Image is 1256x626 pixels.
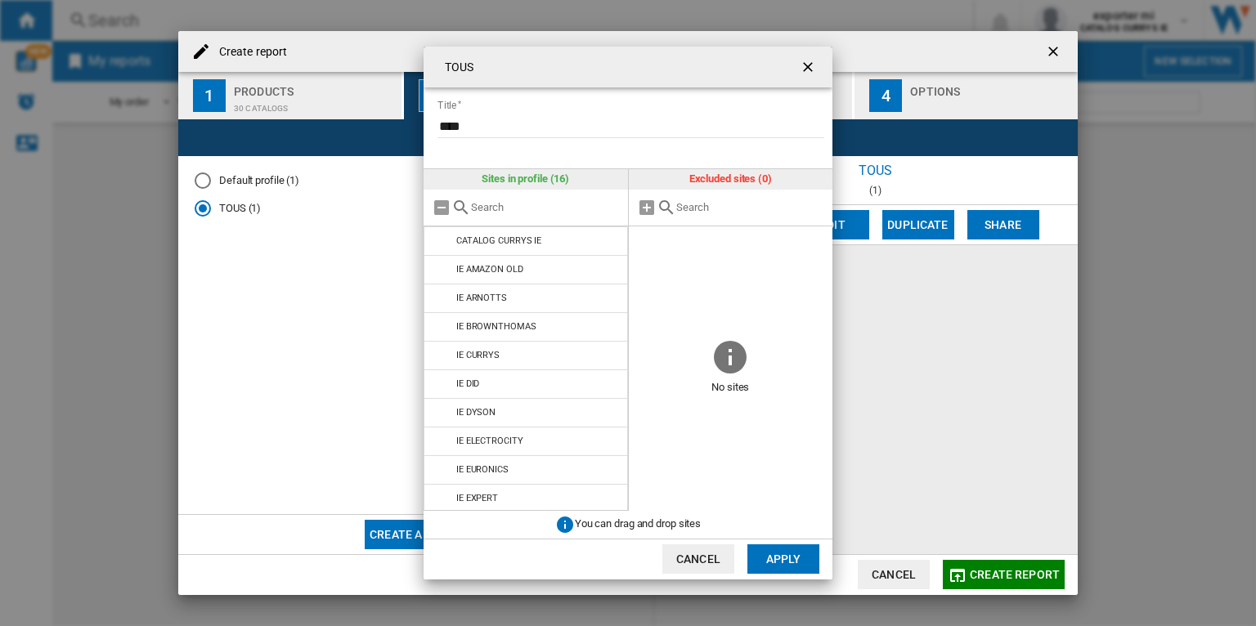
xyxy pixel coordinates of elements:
[456,264,523,275] div: IE AMAZON OLD
[456,293,507,303] div: IE ARNOTTS
[662,544,734,574] button: Cancel
[456,436,523,446] div: IE ELECTROCITY
[456,235,541,246] div: CATALOG CURRYS IE
[575,517,701,530] span: You can drag and drop sites
[637,198,657,217] md-icon: Add all
[747,544,819,574] button: Apply
[800,59,819,78] ng-md-icon: getI18NText('BUTTONS.CLOSE_DIALOG')
[629,376,833,400] span: No sites
[793,51,826,83] button: getI18NText('BUTTONS.CLOSE_DIALOG')
[424,169,628,189] div: Sites in profile (16)
[456,407,496,418] div: IE DYSON
[456,464,509,475] div: IE EURONICS
[471,201,620,213] input: Search
[432,198,451,217] md-icon: Remove all
[456,350,500,360] div: IE CURRYS
[437,60,473,76] h4: TOUS
[456,321,536,332] div: IE BROWNTHOMAS
[456,493,498,503] div: IE EXPERT
[456,378,479,389] div: IE DID
[676,201,825,213] input: Search
[629,169,833,189] div: Excluded sites (0)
